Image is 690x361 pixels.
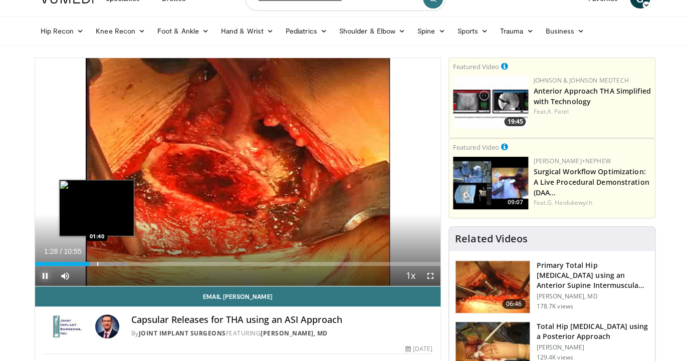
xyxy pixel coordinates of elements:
a: A. Patel [547,107,569,116]
div: By FEATURING [131,329,433,338]
img: image.jpeg [59,180,134,236]
button: Mute [55,266,75,286]
span: 19:45 [504,117,526,126]
span: 09:07 [504,198,526,207]
img: 06bb1c17-1231-4454-8f12-6191b0b3b81a.150x105_q85_crop-smart_upscale.jpg [453,76,528,129]
a: Hand & Wrist [215,21,280,41]
video-js: Video Player [35,58,441,286]
button: Playback Rate [400,266,420,286]
span: 10:55 [64,247,81,255]
button: Pause [35,266,55,286]
h4: Related Videos [455,233,527,245]
a: G. Haidukewych [547,198,592,207]
small: Featured Video [453,62,499,71]
div: [DATE] [405,344,432,353]
a: Trauma [494,21,540,41]
h3: Total Hip [MEDICAL_DATA] using a Posterior Approach [536,321,649,341]
p: [PERSON_NAME] [536,343,649,351]
img: 263423_3.png.150x105_q85_crop-smart_upscale.jpg [455,261,530,313]
a: 06:46 Primary Total Hip [MEDICAL_DATA] using an Anterior Supine Intermuscula… [PERSON_NAME], MD 1... [455,260,649,313]
h4: Capsular Releases for THA using an ASI Approach [131,314,433,325]
h3: Primary Total Hip [MEDICAL_DATA] using an Anterior Supine Intermuscula… [536,260,649,290]
div: Feat. [533,107,651,116]
a: Hip Recon [35,21,90,41]
p: [PERSON_NAME], MD [536,292,649,300]
p: 178.7K views [536,302,573,310]
a: Spine [411,21,451,41]
a: Foot & Ankle [151,21,215,41]
a: [PERSON_NAME]+Nephew [533,157,610,165]
a: 19:45 [453,76,528,129]
a: Joint Implant Surgeons [139,329,226,337]
small: Featured Video [453,143,499,152]
img: Joint Implant Surgeons [43,314,91,338]
span: 06:46 [502,299,526,309]
a: Pediatrics [280,21,333,41]
a: Shoulder & Elbow [333,21,411,41]
div: Progress Bar [35,262,441,266]
div: Feat. [533,198,651,207]
a: Knee Recon [90,21,151,41]
a: Business [539,21,590,41]
button: Fullscreen [420,266,440,286]
span: / [60,247,62,255]
span: 1:28 [44,247,58,255]
img: bcfc90b5-8c69-4b20-afee-af4c0acaf118.150x105_q85_crop-smart_upscale.jpg [453,157,528,209]
a: Surgical Workflow Optimization: A Live Procedural Demonstration (DAA… [533,167,649,197]
a: Email [PERSON_NAME] [35,286,441,306]
a: Anterior Approach THA Simplified with Technology [533,86,650,106]
a: Johnson & Johnson MedTech [533,76,628,85]
img: Avatar [95,314,119,338]
a: Sports [451,21,494,41]
a: [PERSON_NAME], MD [261,329,328,337]
a: 09:07 [453,157,528,209]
